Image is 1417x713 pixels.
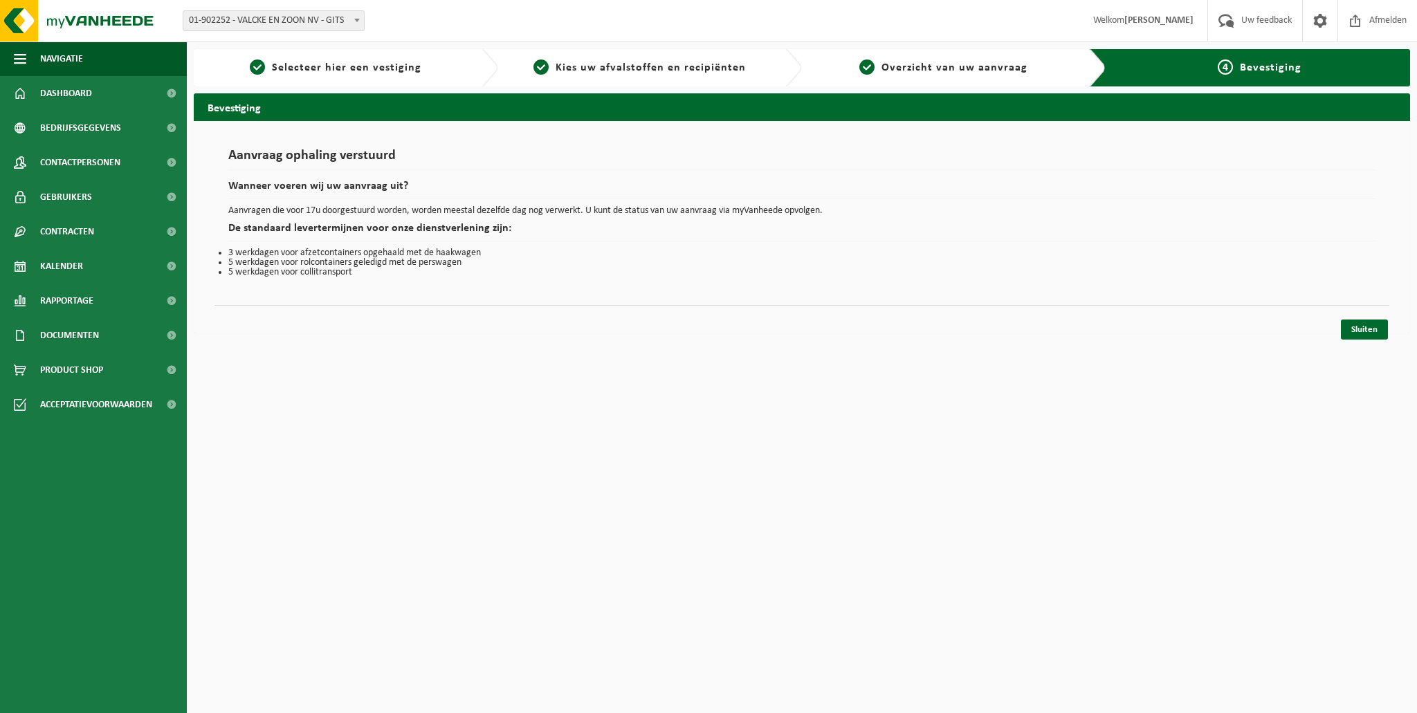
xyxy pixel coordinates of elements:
span: 4 [1218,59,1233,75]
span: Navigatie [40,41,83,76]
h2: Wanneer voeren wij uw aanvraag uit? [228,180,1375,199]
li: 5 werkdagen voor rolcontainers geledigd met de perswagen [228,258,1375,268]
strong: [PERSON_NAME] [1124,15,1194,26]
span: 01-902252 - VALCKE EN ZOON NV - GITS [183,11,364,30]
li: 5 werkdagen voor collitransport [228,268,1375,277]
span: Contracten [40,214,94,249]
span: Documenten [40,318,99,353]
a: 1Selecteer hier een vestiging [201,59,470,76]
span: 3 [859,59,875,75]
span: Bevestiging [1240,62,1301,73]
span: Rapportage [40,284,93,318]
p: Aanvragen die voor 17u doorgestuurd worden, worden meestal dezelfde dag nog verwerkt. U kunt de s... [228,206,1375,216]
span: Selecteer hier een vestiging [272,62,421,73]
span: Product Shop [40,353,103,387]
li: 3 werkdagen voor afzetcontainers opgehaald met de haakwagen [228,248,1375,258]
span: 01-902252 - VALCKE EN ZOON NV - GITS [183,10,365,31]
span: Gebruikers [40,180,92,214]
span: Kalender [40,249,83,284]
a: 2Kies uw afvalstoffen en recipiënten [505,59,775,76]
h1: Aanvraag ophaling verstuurd [228,149,1375,170]
span: Bedrijfsgegevens [40,111,121,145]
h2: Bevestiging [194,93,1410,120]
span: 2 [533,59,549,75]
h2: De standaard levertermijnen voor onze dienstverlening zijn: [228,223,1375,241]
span: Overzicht van uw aanvraag [881,62,1027,73]
a: 3Overzicht van uw aanvraag [809,59,1079,76]
span: Kies uw afvalstoffen en recipiënten [556,62,746,73]
span: Dashboard [40,76,92,111]
span: Acceptatievoorwaarden [40,387,152,422]
a: Sluiten [1341,320,1388,340]
span: Contactpersonen [40,145,120,180]
span: 1 [250,59,265,75]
